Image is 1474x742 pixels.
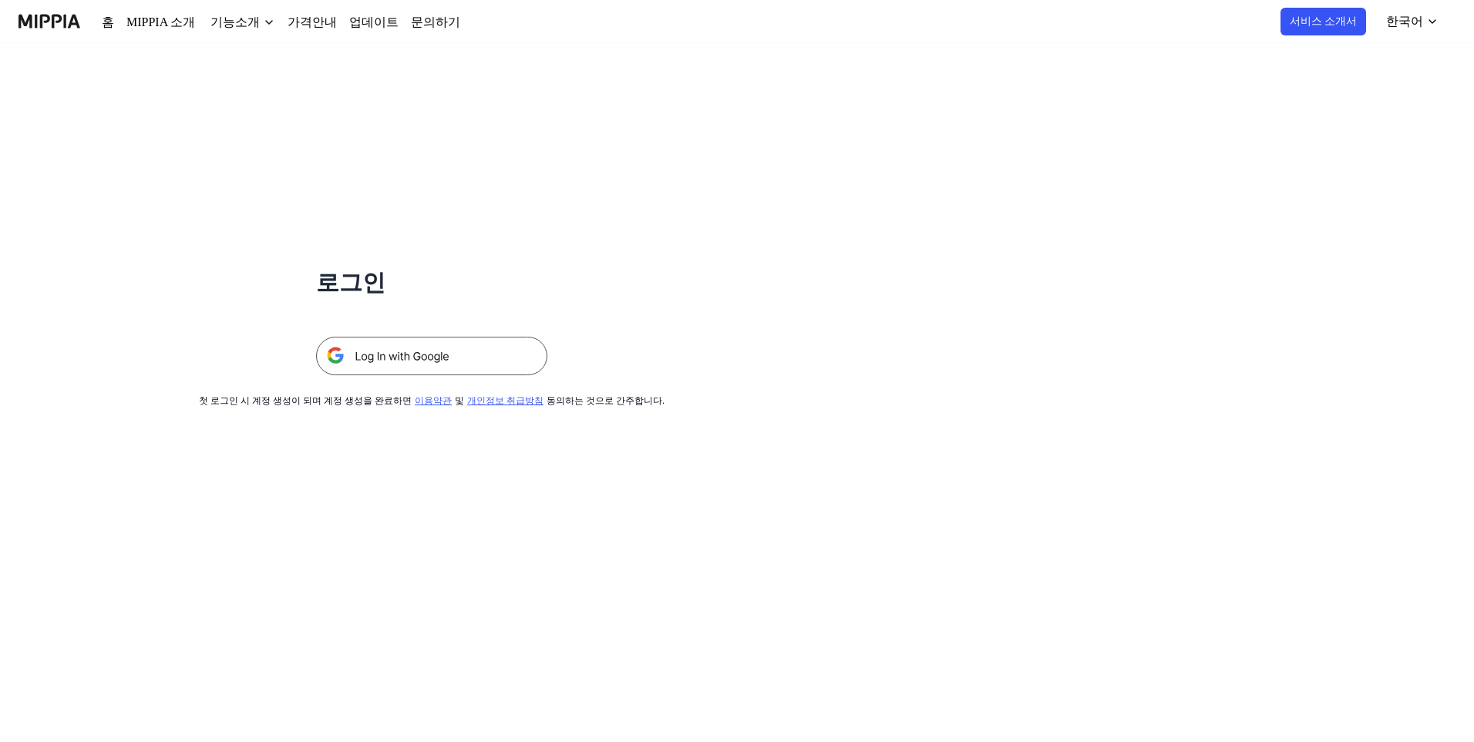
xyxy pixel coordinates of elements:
button: 한국어 [1378,6,1448,37]
a: 개인정보 취급방침 [463,395,527,406]
button: 서비스 소개서 [1294,8,1371,35]
div: 기능소개 [202,13,251,32]
a: 가격안내 [276,13,319,32]
img: down [251,16,264,29]
div: 한국어 [1388,12,1426,31]
a: 홈 [102,13,113,32]
button: 기능소개 [202,13,264,32]
h1: 로그인 [316,265,547,300]
a: 이용약관 [418,395,449,406]
a: MIPPIA 소개 [125,13,190,32]
img: 구글 로그인 버튼 [316,337,547,375]
a: 업데이트 [331,13,375,32]
div: 첫 로그인 시 계정 생성이 되며 계정 생성을 완료하면 및 동의하는 것으로 간주합니다. [234,394,629,408]
a: 문의하기 [387,13,430,32]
